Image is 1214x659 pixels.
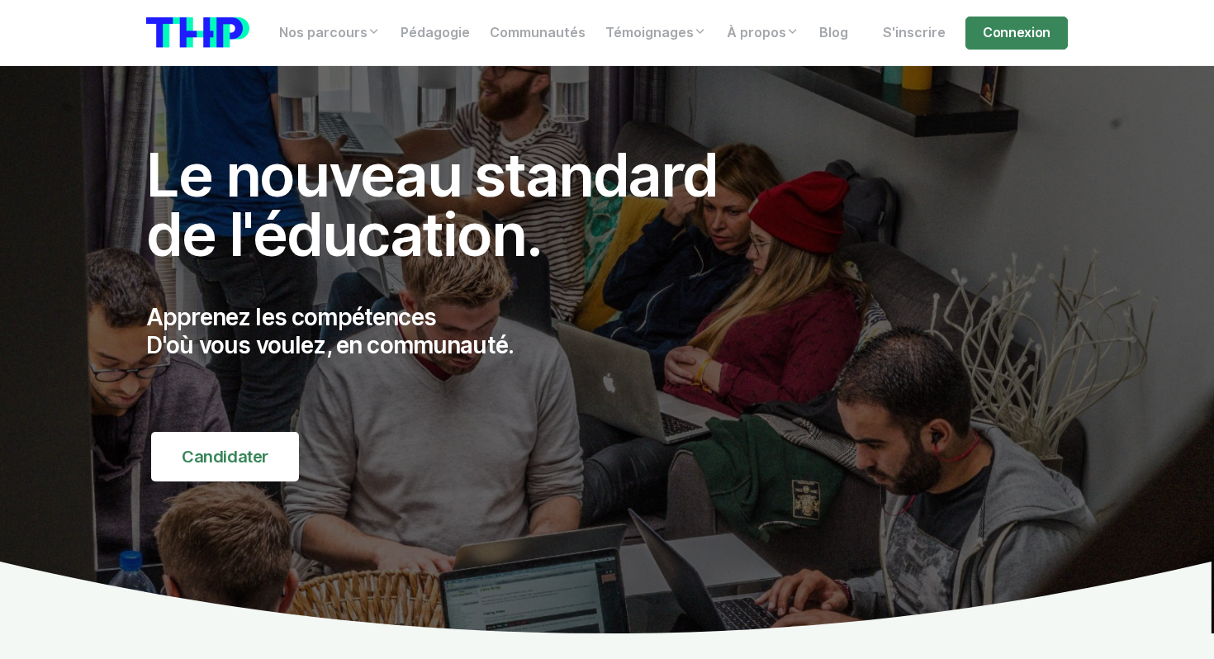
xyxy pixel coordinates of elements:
a: À propos [717,17,809,50]
a: Connexion [965,17,1068,50]
a: Blog [809,17,858,50]
img: logo [146,17,249,48]
a: Communautés [480,17,595,50]
a: Témoignages [595,17,717,50]
a: Nos parcours [269,17,391,50]
a: S'inscrire [873,17,956,50]
p: Apprenez les compétences D'où vous voulez, en communauté. [146,304,754,359]
a: Pédagogie [391,17,480,50]
h1: Le nouveau standard de l'éducation. [146,145,754,264]
a: Candidater [151,432,299,481]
